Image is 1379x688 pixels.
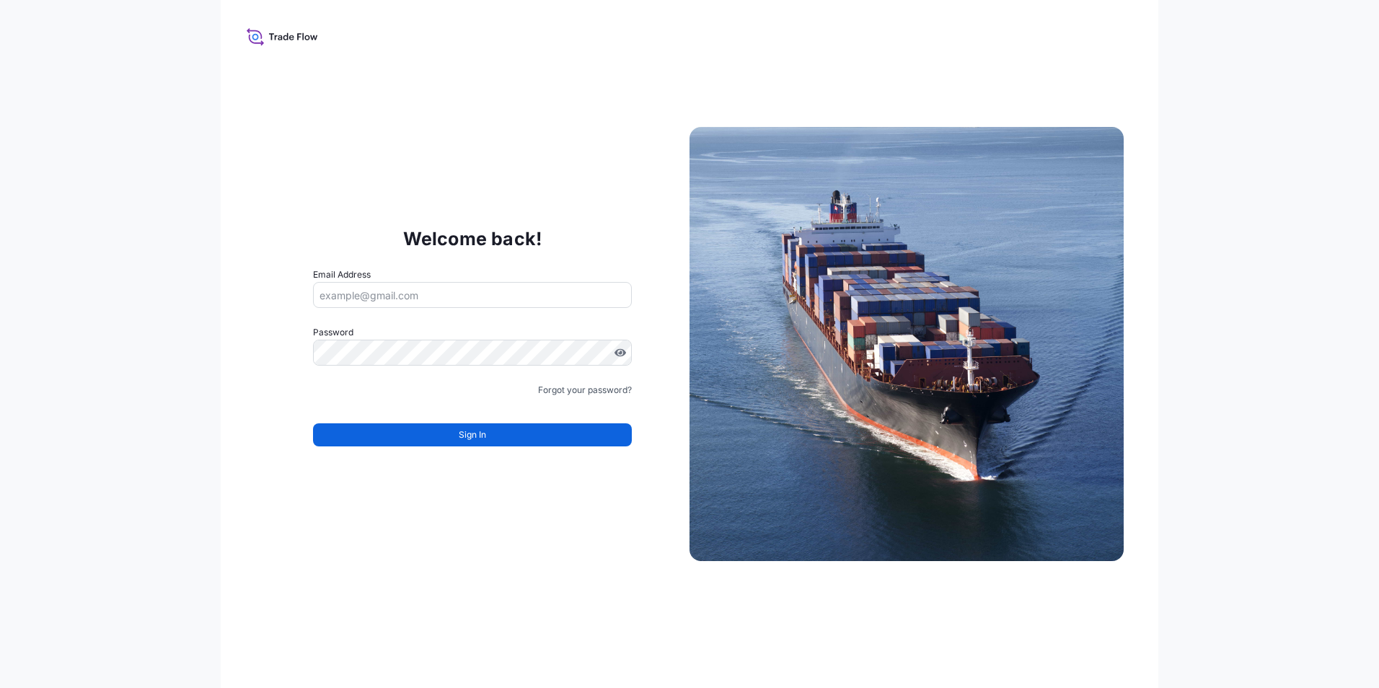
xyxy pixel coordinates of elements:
button: Sign In [313,423,632,446]
label: Password [313,325,632,340]
a: Forgot your password? [538,383,632,397]
p: Welcome back! [403,227,542,250]
button: Show password [614,347,626,358]
input: example@gmail.com [313,282,632,308]
label: Email Address [313,268,371,282]
span: Sign In [459,428,486,442]
img: Ship illustration [689,127,1124,561]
